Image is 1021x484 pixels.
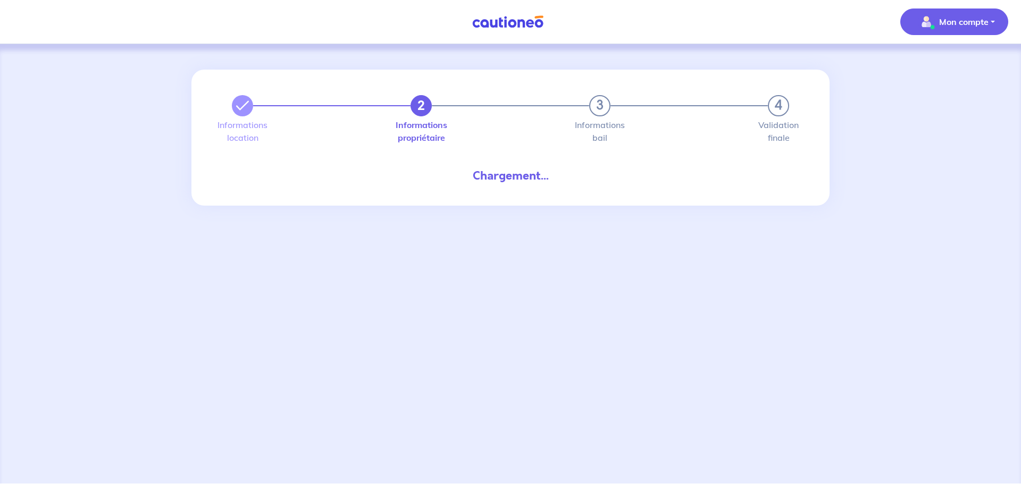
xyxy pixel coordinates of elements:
[939,15,989,28] p: Mon compte
[468,15,548,29] img: Cautioneo
[232,121,253,142] label: Informations location
[918,13,935,30] img: illu_account_valid_menu.svg
[411,95,432,116] button: 2
[768,121,789,142] label: Validation finale
[589,121,610,142] label: Informations bail
[411,121,432,142] label: Informations propriétaire
[900,9,1008,35] button: illu_account_valid_menu.svgMon compte
[223,167,798,184] div: Chargement...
